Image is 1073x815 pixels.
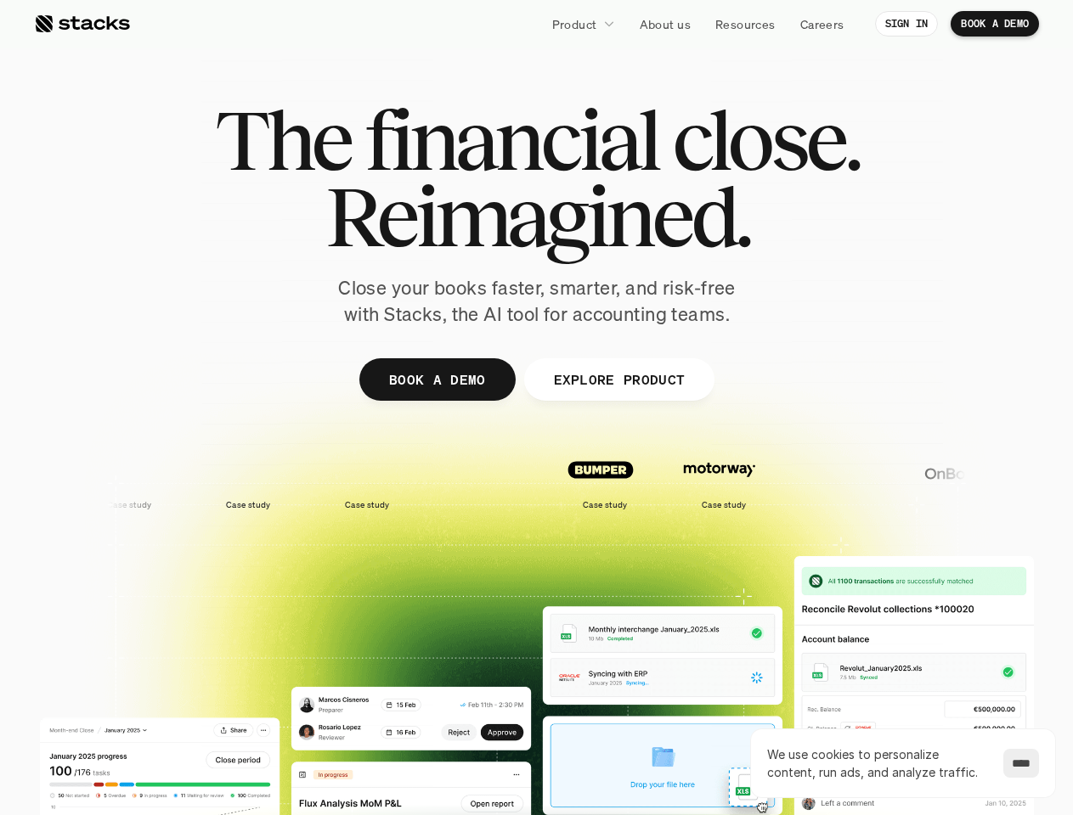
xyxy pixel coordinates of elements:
[70,440,180,517] a: Case study
[225,500,270,510] h2: Case study
[875,11,939,37] a: SIGN IN
[189,440,299,517] a: Case study
[552,15,597,33] p: Product
[325,178,748,255] span: Reimagined.
[359,358,515,401] a: BOOK A DEMO
[885,18,929,30] p: SIGN IN
[553,367,685,391] p: EXPLORE PRODUCT
[545,440,656,517] a: Case study
[951,11,1039,37] a: BOOK A DEMO
[715,15,776,33] p: Resources
[767,745,986,781] p: We use cookies to personalize content, run ads, and analyze traffic.
[388,367,485,391] p: BOOK A DEMO
[800,15,844,33] p: Careers
[582,500,627,510] h2: Case study
[664,440,775,517] a: Case study
[961,18,1029,30] p: BOOK A DEMO
[672,102,859,178] span: close.
[364,102,658,178] span: financial
[215,102,350,178] span: The
[630,8,701,39] a: About us
[344,500,389,510] h2: Case study
[701,500,746,510] h2: Case study
[106,500,151,510] h2: Case study
[325,275,749,328] p: Close your books faster, smarter, and risk-free with Stacks, the AI tool for accounting teams.
[705,8,786,39] a: Resources
[640,15,691,33] p: About us
[790,8,855,39] a: Careers
[523,358,714,401] a: EXPLORE PRODUCT
[308,440,418,517] a: Case study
